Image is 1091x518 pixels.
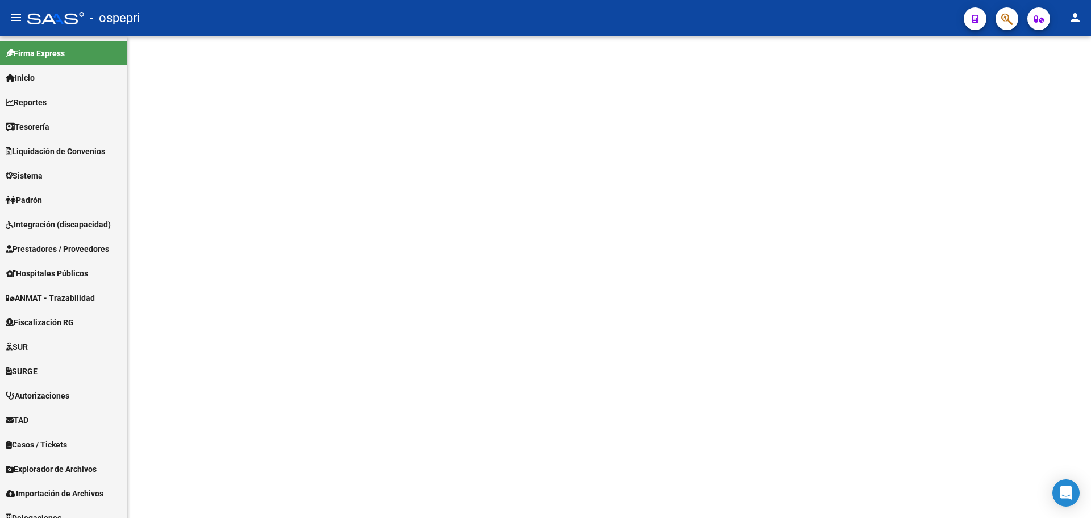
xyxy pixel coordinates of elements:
span: SUR [6,341,28,353]
mat-icon: menu [9,11,23,24]
span: Hospitales Públicos [6,267,88,280]
span: ANMAT - Trazabilidad [6,292,95,304]
span: SURGE [6,365,38,378]
span: TAD [6,414,28,426]
span: Sistema [6,169,43,182]
span: Padrón [6,194,42,206]
span: Integración (discapacidad) [6,218,111,231]
span: - ospepri [90,6,140,31]
span: Importación de Archivos [6,487,103,500]
span: Casos / Tickets [6,438,67,451]
span: Tesorería [6,121,49,133]
span: Reportes [6,96,47,109]
span: Fiscalización RG [6,316,74,329]
span: Explorador de Archivos [6,463,97,475]
span: Liquidación de Convenios [6,145,105,158]
mat-icon: person [1068,11,1082,24]
div: Open Intercom Messenger [1052,479,1080,507]
span: Firma Express [6,47,65,60]
span: Prestadores / Proveedores [6,243,109,255]
span: Inicio [6,72,35,84]
span: Autorizaciones [6,389,69,402]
